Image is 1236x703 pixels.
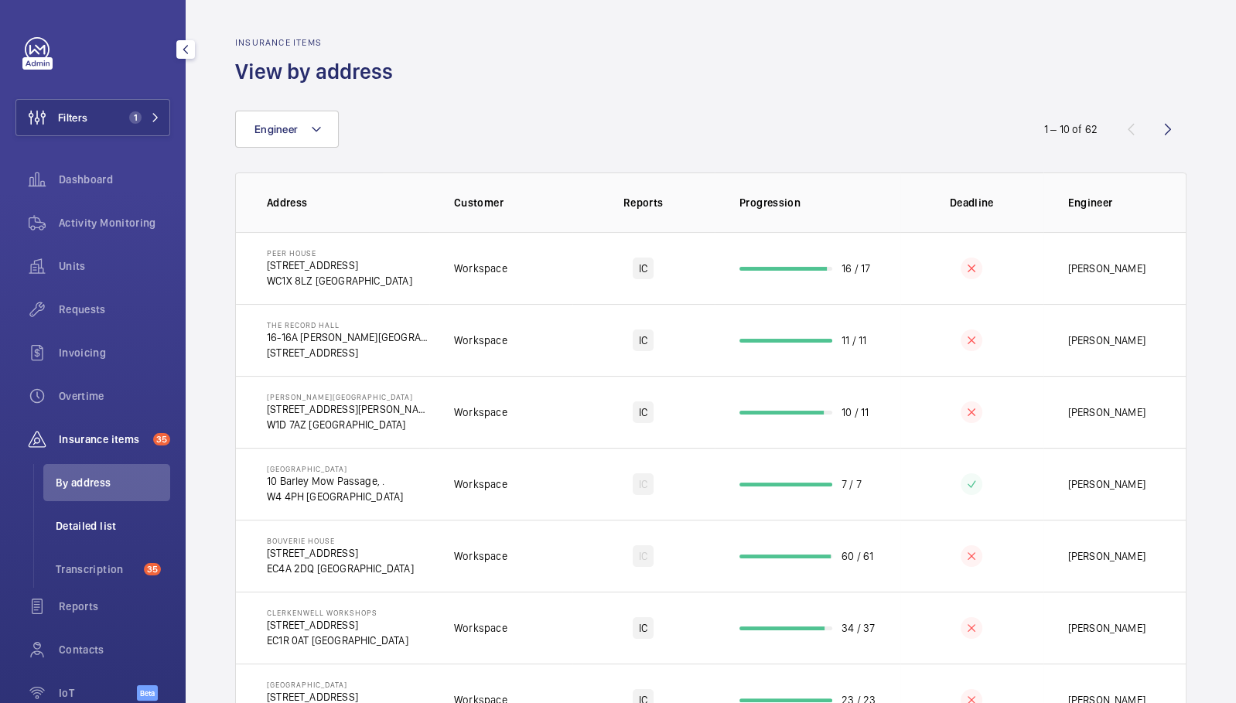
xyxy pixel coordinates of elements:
[267,392,429,401] p: [PERSON_NAME][GEOGRAPHIC_DATA]
[59,599,170,614] span: Reports
[911,195,1033,210] p: Deadline
[267,273,412,288] p: WC1X 8LZ [GEOGRAPHIC_DATA]
[235,37,402,48] h2: Insurance items
[267,608,408,617] p: Clerkenwell Workshops
[59,432,147,447] span: Insurance items
[842,333,866,348] p: 11 / 11
[454,261,507,276] p: Workspace
[267,329,429,345] p: 16-16A [PERSON_NAME][GEOGRAPHIC_DATA]
[254,123,298,135] span: Engineer
[633,617,654,639] div: IC
[842,476,862,492] p: 7 / 7
[1044,121,1098,137] div: 1 – 10 of 62
[842,404,869,420] p: 10 / 11
[267,473,403,489] p: 10 Barley Mow Passage, .
[59,258,170,274] span: Units
[267,633,408,648] p: EC1R 0AT [GEOGRAPHIC_DATA]
[267,345,429,360] p: [STREET_ADDRESS]
[633,473,654,495] div: IC
[454,404,507,420] p: Workspace
[633,258,654,279] div: IC
[1068,261,1146,276] p: [PERSON_NAME]
[267,561,414,576] p: EC4A 2DQ [GEOGRAPHIC_DATA]
[56,475,170,490] span: By address
[267,417,429,432] p: W1D 7AZ [GEOGRAPHIC_DATA]
[153,433,170,445] span: 35
[633,401,654,423] div: IC
[129,111,142,124] span: 1
[583,195,705,210] p: Reports
[267,464,403,473] p: [GEOGRAPHIC_DATA]
[267,320,429,329] p: The Record Hall
[1068,195,1156,210] p: Engineer
[59,215,170,230] span: Activity Monitoring
[59,345,170,360] span: Invoicing
[59,388,170,404] span: Overtime
[633,329,654,351] div: IC
[267,248,412,258] p: Peer House
[1068,476,1146,492] p: [PERSON_NAME]
[59,642,170,657] span: Contacts
[454,195,572,210] p: Customer
[267,401,429,417] p: [STREET_ADDRESS][PERSON_NAME]
[842,261,870,276] p: 16 / 17
[1068,404,1146,420] p: [PERSON_NAME]
[267,195,429,210] p: Address
[59,302,170,317] span: Requests
[454,476,507,492] p: Workspace
[267,680,414,689] p: [GEOGRAPHIC_DATA]
[267,489,403,504] p: W4 4PH [GEOGRAPHIC_DATA]
[267,617,408,633] p: [STREET_ADDRESS]
[56,561,138,577] span: Transcription
[454,548,507,564] p: Workspace
[137,685,158,701] span: Beta
[58,110,87,125] span: Filters
[454,620,507,636] p: Workspace
[144,563,161,575] span: 35
[739,195,900,210] p: Progression
[1068,620,1146,636] p: [PERSON_NAME]
[1068,548,1146,564] p: [PERSON_NAME]
[267,536,414,545] p: Bouverie House
[59,172,170,187] span: Dashboard
[59,685,137,701] span: IoT
[633,545,654,567] div: IC
[56,518,170,534] span: Detailed list
[842,620,875,636] p: 34 / 37
[235,57,402,86] h1: View by address
[1068,333,1146,348] p: [PERSON_NAME]
[267,545,414,561] p: [STREET_ADDRESS]
[235,111,339,148] button: Engineer
[15,99,170,136] button: Filters1
[454,333,507,348] p: Workspace
[267,258,412,273] p: [STREET_ADDRESS]
[842,548,873,564] p: 60 / 61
